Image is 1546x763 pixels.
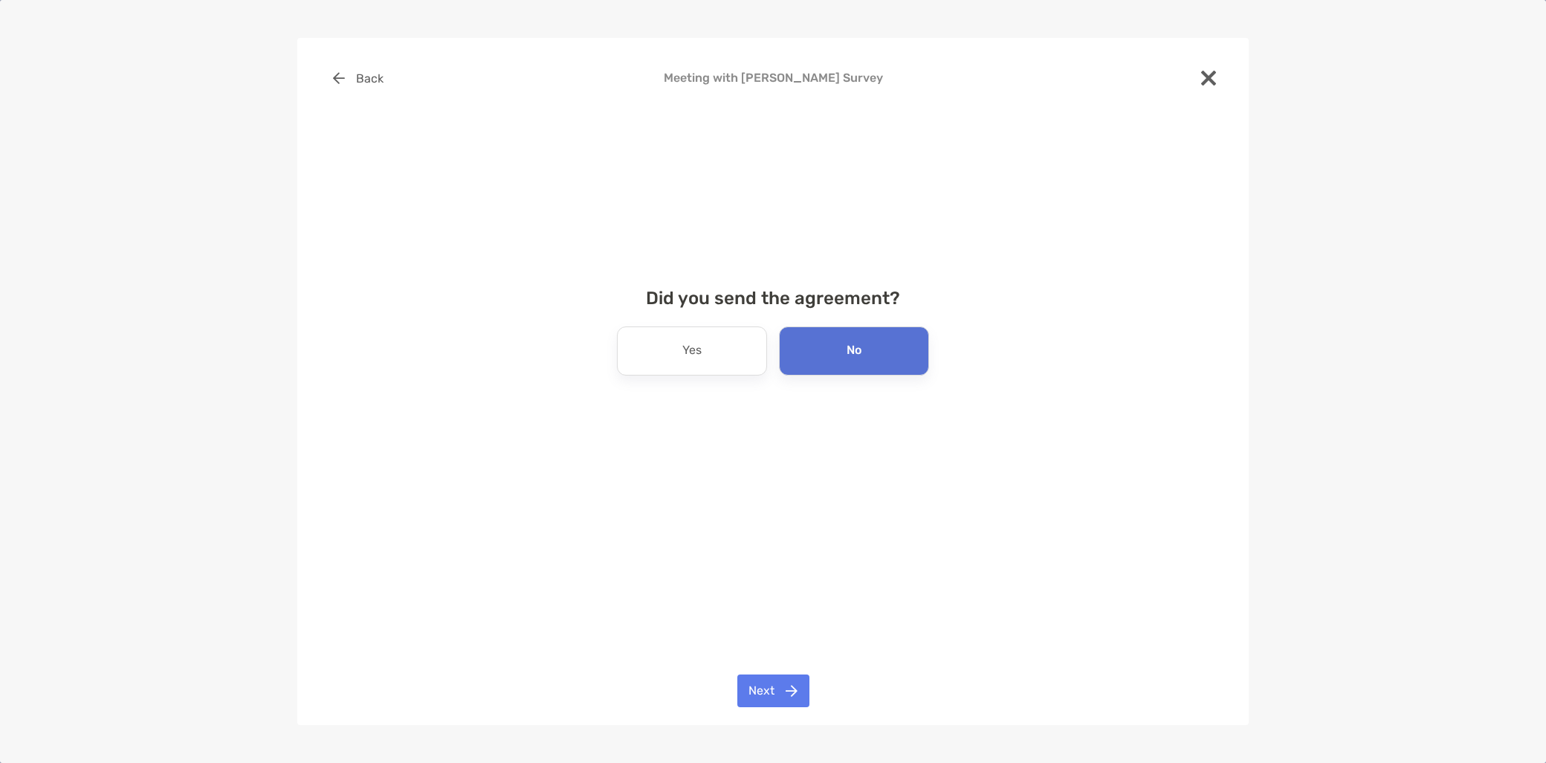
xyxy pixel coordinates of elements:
img: button icon [333,72,345,84]
h4: Meeting with [PERSON_NAME] Survey [321,71,1225,85]
img: button icon [786,685,798,697]
button: Back [321,62,395,94]
button: Next [737,675,809,707]
p: Yes [682,339,702,363]
img: close modal [1201,71,1216,86]
p: No [847,339,861,363]
h4: Did you send the agreement? [321,288,1225,309]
